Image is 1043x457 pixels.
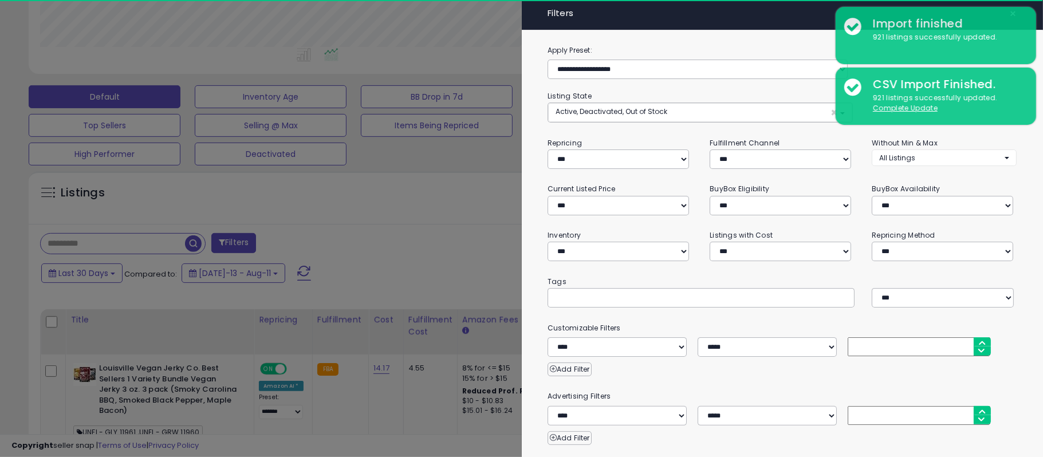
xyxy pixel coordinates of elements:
small: Repricing Method [872,230,935,240]
div: CSV Import Finished. [864,76,1028,93]
button: Add Filter [548,363,592,376]
div: Import finished [864,15,1028,32]
small: Advertising Filters [539,390,1025,403]
small: Listing State [548,91,592,101]
button: Add Filter [548,431,592,445]
small: Customizable Filters [539,322,1025,334]
small: Current Listed Price [548,184,615,194]
small: Repricing [548,138,582,148]
label: Apply Preset: [539,44,1025,57]
u: Complete Update [873,103,938,113]
button: × [1005,6,1021,22]
small: Without Min & Max [872,138,938,148]
div: 921 listings successfully updated. [864,32,1028,43]
span: All Listings [879,153,915,163]
button: Active, Deactivated, Out of Stock × [548,103,852,122]
span: Active, Deactivated, Out of Stock [556,107,667,116]
button: All Listings [872,149,1017,166]
small: BuyBox Eligibility [710,184,769,194]
small: Inventory [548,230,581,240]
h4: Filters [548,9,1017,18]
small: Listings with Cost [710,230,773,240]
span: × [831,107,838,119]
small: Tags [539,275,1025,288]
div: 921 listings successfully updated. [864,93,1028,114]
small: Fulfillment Channel [710,138,780,148]
span: × [1009,6,1017,22]
small: BuyBox Availability [872,184,940,194]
